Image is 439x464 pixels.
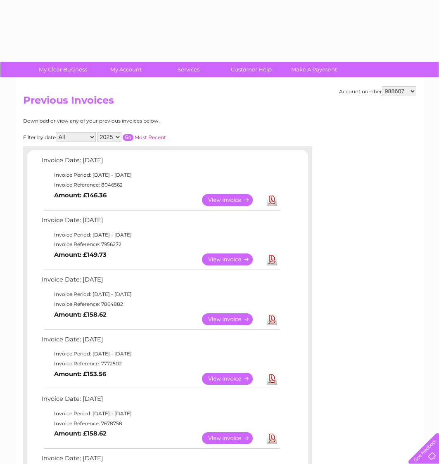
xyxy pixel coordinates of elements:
[40,215,281,230] td: Invoice Date: [DATE]
[339,86,416,96] div: Account number
[23,118,240,124] div: Download or view any of your previous invoices below.
[54,430,107,437] b: Amount: £158.62
[54,251,107,258] b: Amount: £149.73
[40,180,281,190] td: Invoice Reference: 8046562
[267,313,277,325] a: Download
[40,409,281,419] td: Invoice Period: [DATE] - [DATE]
[40,230,281,240] td: Invoice Period: [DATE] - [DATE]
[40,349,281,359] td: Invoice Period: [DATE] - [DATE]
[280,62,348,77] a: Make A Payment
[54,311,107,318] b: Amount: £158.62
[40,334,281,349] td: Invoice Date: [DATE]
[40,170,281,180] td: Invoice Period: [DATE] - [DATE]
[40,299,281,309] td: Invoice Reference: 7864882
[40,155,281,170] td: Invoice Date: [DATE]
[267,373,277,385] a: Download
[202,313,263,325] a: View
[54,192,107,199] b: Amount: £146.36
[202,253,263,265] a: View
[267,432,277,444] a: Download
[217,62,285,77] a: Customer Help
[23,95,416,110] h2: Previous Invoices
[202,194,263,206] a: View
[54,370,106,378] b: Amount: £153.56
[135,134,166,140] a: Most Recent
[40,419,281,428] td: Invoice Reference: 7678758
[202,432,263,444] a: View
[29,62,97,77] a: My Clear Business
[267,194,277,206] a: Download
[40,393,281,409] td: Invoice Date: [DATE]
[40,239,281,249] td: Invoice Reference: 7956272
[40,274,281,289] td: Invoice Date: [DATE]
[202,373,263,385] a: View
[40,289,281,299] td: Invoice Period: [DATE] - [DATE]
[267,253,277,265] a: Download
[92,62,160,77] a: My Account
[154,62,223,77] a: Services
[40,359,281,369] td: Invoice Reference: 7772502
[23,132,240,142] div: Filter by date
